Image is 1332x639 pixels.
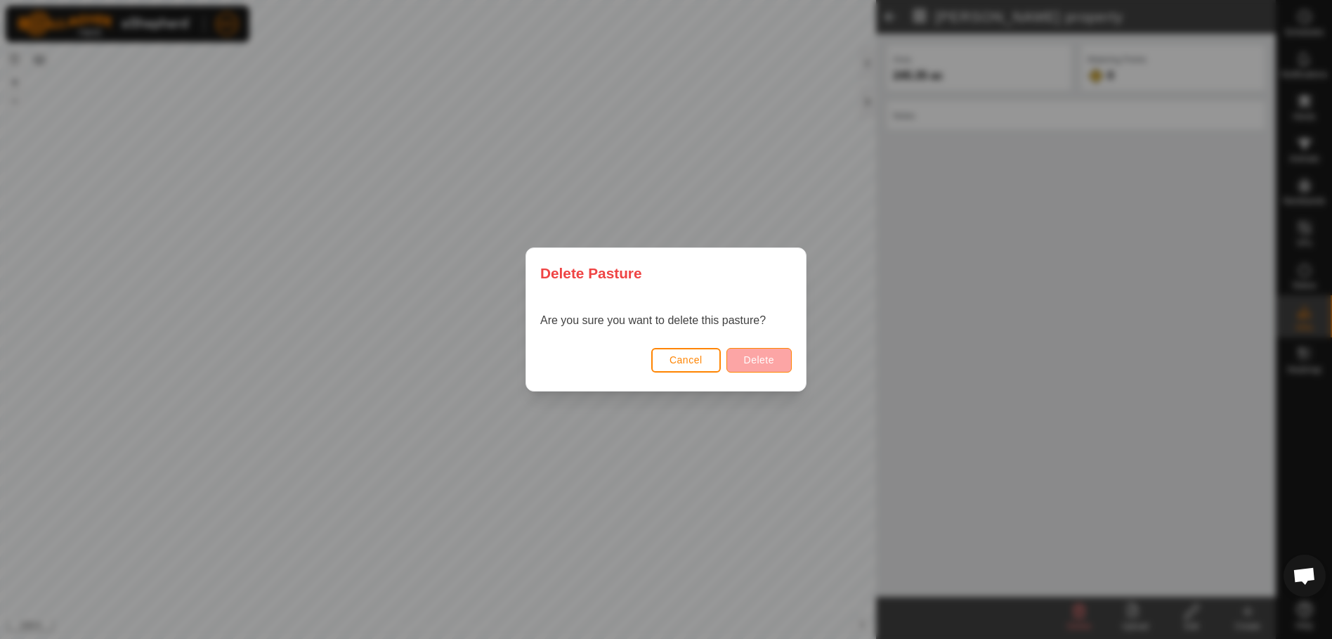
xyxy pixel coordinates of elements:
[726,348,792,373] button: Delete
[1284,555,1326,597] a: Open chat
[540,262,642,284] span: Delete Pasture
[540,314,766,326] span: Are you sure you want to delete this pasture?
[651,348,721,373] button: Cancel
[744,354,774,366] span: Delete
[670,354,703,366] span: Cancel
